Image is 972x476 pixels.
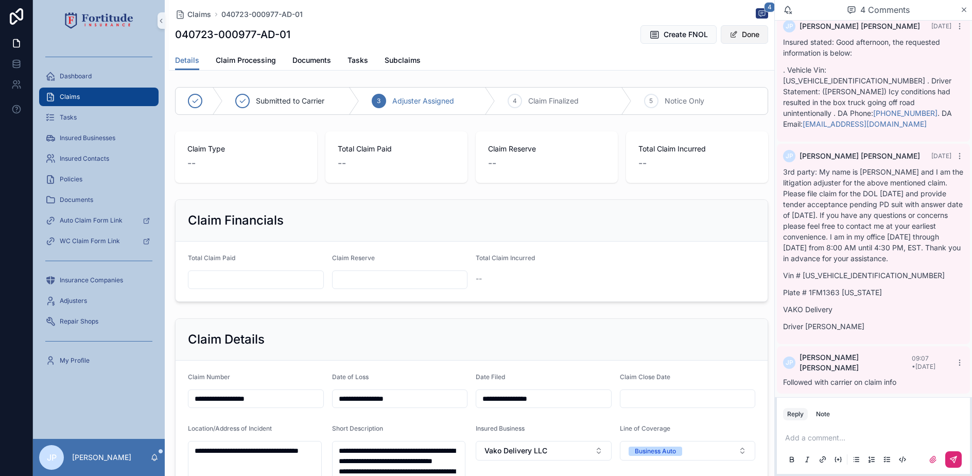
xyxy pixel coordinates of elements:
span: Claims [187,9,211,20]
span: Total Claim Incurred [638,144,756,154]
span: Subclaims [385,55,421,65]
button: Note [812,408,834,420]
span: Adjusters [60,297,87,305]
span: Total Claim Incurred [476,254,535,262]
a: Tasks [39,108,159,127]
span: Insured Contacts [60,155,109,163]
span: Short Description [332,424,383,432]
button: Select Button [620,441,756,461]
span: Claim Processing [216,55,276,65]
span: Documents [60,196,93,204]
span: Details [175,55,199,65]
span: Tasks [60,113,77,122]
a: Tasks [348,51,368,72]
span: Total Claim Paid [188,254,235,262]
p: 3rd party: My name is [PERSON_NAME] and I am the litigation adjuster for the above mentioned clai... [783,166,964,264]
span: Claim Reserve [488,144,605,154]
a: [PHONE_NUMBER] [873,109,938,117]
a: Policies [39,170,159,189]
span: Insurance Companies [60,276,123,284]
span: Tasks [348,55,368,65]
button: Reply [783,408,808,420]
span: Notice Only [665,96,704,106]
span: Date of Loss [332,373,369,381]
span: 5 [649,97,653,105]
p: [PERSON_NAME] [72,452,131,463]
span: WC Claim Form Link [60,237,120,245]
span: Auto Claim Form Link [60,216,123,225]
span: Insured Business [476,424,525,432]
a: WC Claim Form Link [39,232,159,250]
span: -- [638,156,647,171]
span: Dashboard [60,72,92,80]
h2: Claim Details [188,331,265,348]
p: Plate # 1FM1363 [US_STATE] [783,287,964,298]
a: Documents [39,191,159,209]
span: 3 [377,97,380,105]
a: Claims [39,88,159,106]
p: Vin # [US_VEHICLE_IDENTIFICATION_NUMBER] [783,270,964,281]
span: Claim Finalized [528,96,579,106]
a: Insured Businesses [39,129,159,147]
a: 040723-000977-AD-01 [221,9,303,20]
a: Details [175,51,199,71]
span: -- [488,156,496,171]
span: Vako Delivery LLC [484,446,547,456]
span: Claim Type [187,144,305,154]
span: [DATE] [931,22,951,30]
h2: Claim Financials [188,212,284,229]
span: 4 [513,97,517,105]
span: -- [338,156,346,171]
span: Claims [60,93,80,101]
button: 4 [756,8,768,21]
a: Claims [175,9,211,20]
span: [DATE] [931,152,951,160]
div: Business Auto [635,447,676,456]
span: JP [786,152,793,160]
p: Insured stated: Good afternoon, the requested information is below: [783,37,964,58]
span: Claim Close Date [620,373,670,381]
span: 4 Comments [860,4,910,16]
span: JP [786,22,793,30]
img: App logo [65,12,133,29]
span: 09:07 • [DATE] [912,354,935,370]
span: Policies [60,175,82,183]
span: Claim Reserve [332,254,375,262]
span: Line of Coverage [620,424,670,432]
div: Note [816,410,830,418]
button: Done [721,25,768,44]
span: JP [786,359,793,367]
span: -- [476,274,482,284]
span: [PERSON_NAME] [PERSON_NAME] [800,352,912,373]
a: Documents [292,51,331,72]
span: Followed with carrier on claim info [783,378,896,386]
a: Repair Shops [39,312,159,331]
a: Dashboard [39,67,159,86]
span: Insured Businesses [60,134,115,142]
p: . Vehicle Vin: [US_VEHICLE_IDENTIFICATION_NUMBER] . Driver Statement: ([PERSON_NAME]) Icy conditi... [783,64,964,129]
span: Total Claim Paid [338,144,455,154]
span: Date Filed [476,373,505,381]
span: JP [47,451,57,464]
a: Insurance Companies [39,271,159,290]
p: VAKO Delivery [783,304,964,315]
h1: 040723-000977-AD-01 [175,27,290,42]
a: My Profile [39,351,159,370]
p: Driver [PERSON_NAME] [783,321,964,332]
a: Adjusters [39,292,159,310]
span: -- [187,156,196,171]
span: Claim Number [188,373,230,381]
span: [PERSON_NAME] [PERSON_NAME] [800,151,920,161]
span: Create FNOL [664,29,708,40]
span: Location/Address of Incident [188,424,272,432]
button: Create FNOL [640,25,717,44]
button: Select Button [476,441,612,461]
span: My Profile [60,356,90,365]
span: Submitted to Carrier [256,96,324,106]
a: Auto Claim Form Link [39,211,159,230]
span: Adjuster Assigned [392,96,454,106]
span: Documents [292,55,331,65]
span: 4 [764,2,775,12]
a: [EMAIL_ADDRESS][DOMAIN_NAME] [803,120,927,128]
